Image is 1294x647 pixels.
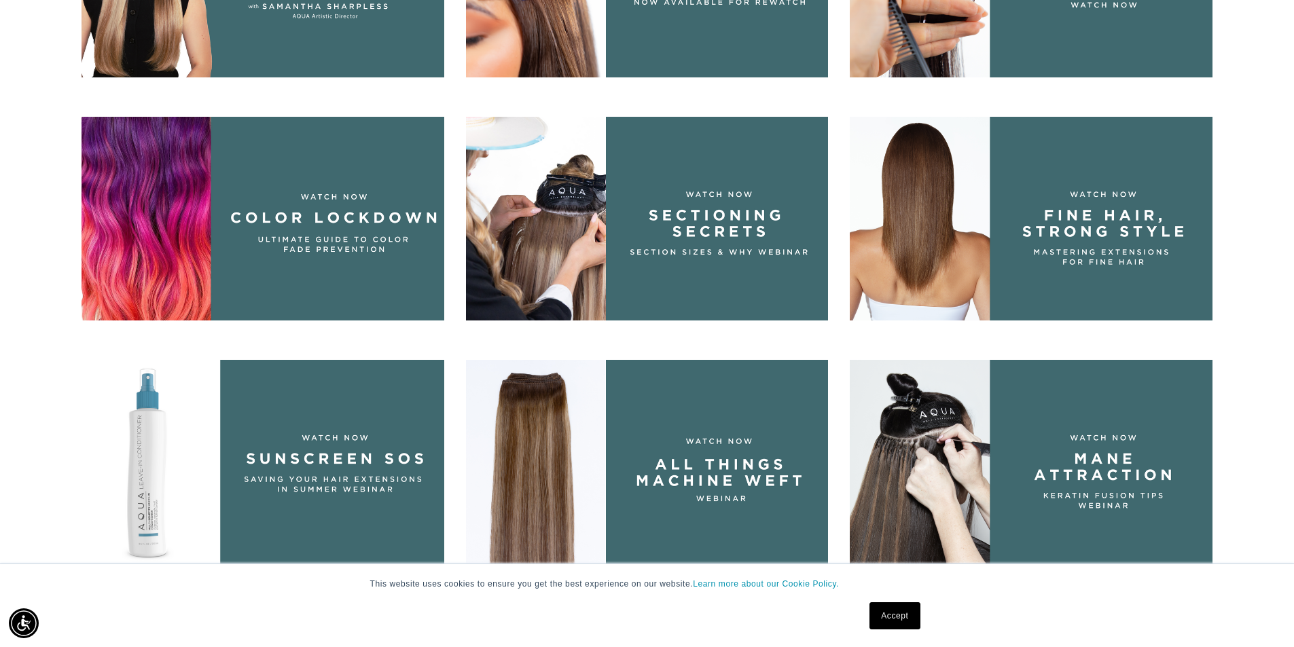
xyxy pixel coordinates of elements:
a: Learn more about our Cookie Policy. [693,579,839,589]
a: Accept [869,602,920,629]
div: Accessibility Menu [9,608,39,638]
p: This website uses cookies to ensure you get the best experience on our website. [370,578,924,590]
iframe: Chat Widget [1226,582,1294,647]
